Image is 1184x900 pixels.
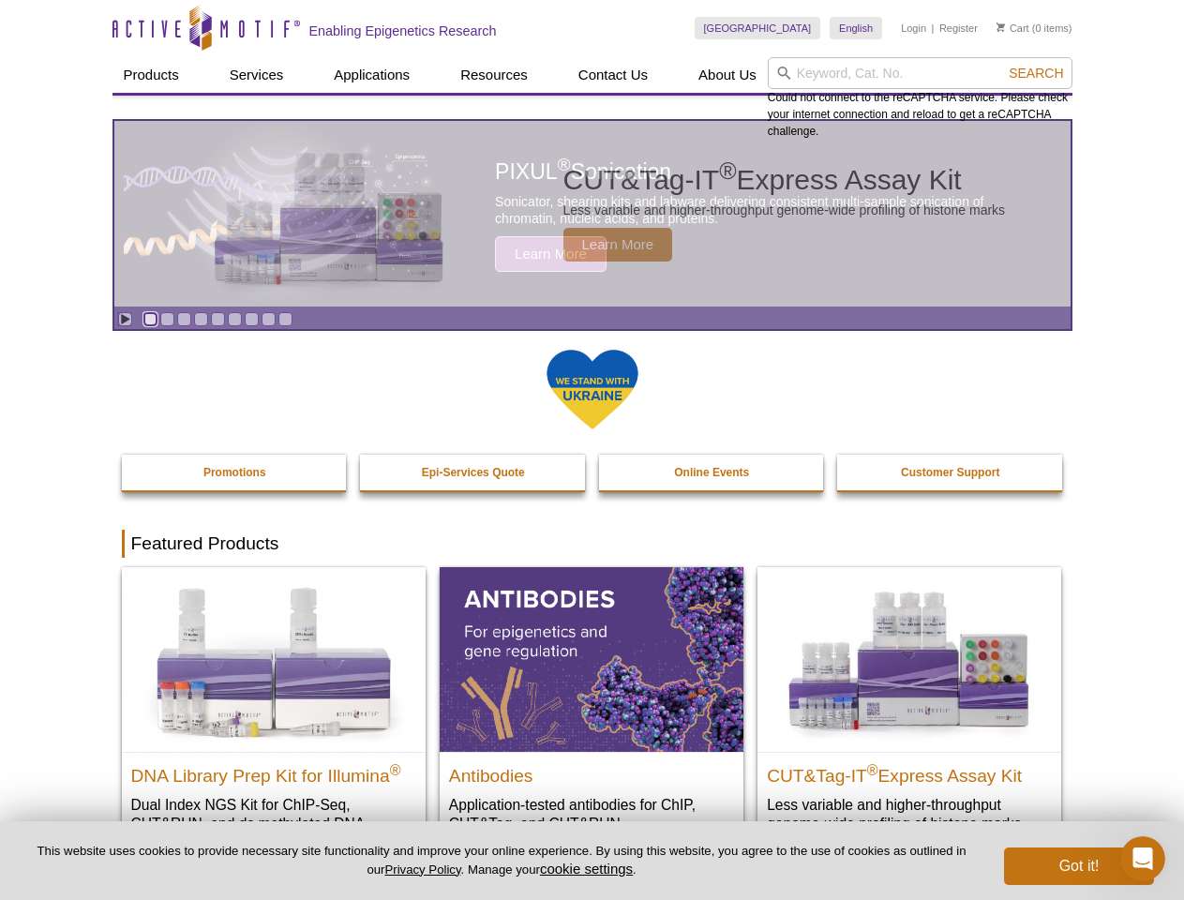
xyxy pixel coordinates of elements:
[449,795,734,833] p: Application-tested antibodies for ChIP, CUT&Tag, and CUT&RUN.
[449,757,734,786] h2: Antibodies
[160,312,174,326] a: Go to slide 2
[867,761,878,777] sup: ®
[245,312,259,326] a: Go to slide 7
[837,455,1064,490] a: Customer Support
[322,57,421,93] a: Applications
[1003,65,1069,82] button: Search
[901,466,999,479] strong: Customer Support
[143,312,157,326] a: Go to slide 1
[309,22,497,39] h2: Enabling Epigenetics Research
[997,17,1072,39] li: (0 items)
[719,157,736,184] sup: ®
[440,567,743,851] a: All Antibodies Antibodies Application-tested antibodies for ChIP, CUT&Tag, and CUT&RUN.
[997,22,1029,35] a: Cart
[228,312,242,326] a: Go to slide 6
[384,862,460,877] a: Privacy Policy
[122,567,426,751] img: DNA Library Prep Kit for Illumina
[131,795,416,852] p: Dual Index NGS Kit for ChIP-Seq, CUT&RUN, and ds methylated DNA assays.
[932,17,935,39] li: |
[30,843,973,878] p: This website uses cookies to provide necessary site functionality and improve your online experie...
[440,567,743,751] img: All Antibodies
[563,202,1006,218] p: Less variable and higher-throughput genome-wide profiling of histone marks
[194,312,208,326] a: Go to slide 4
[114,121,1071,307] a: CUT&Tag-IT Express Assay Kit CUT&Tag-IT®Express Assay Kit Less variable and higher-throughput gen...
[546,348,639,431] img: We Stand With Ukraine
[422,466,525,479] strong: Epi-Services Quote
[939,22,978,35] a: Register
[901,22,926,35] a: Login
[768,57,1072,140] div: Could not connect to the reCAPTCHA service. Please check your internet connection and reload to g...
[767,757,1052,786] h2: CUT&Tag-IT Express Assay Kit
[114,121,1071,307] article: CUT&Tag-IT Express Assay Kit
[695,17,821,39] a: [GEOGRAPHIC_DATA]
[211,312,225,326] a: Go to slide 5
[360,455,587,490] a: Epi-Services Quote
[262,312,276,326] a: Go to slide 8
[767,795,1052,833] p: Less variable and higher-throughput genome-wide profiling of histone marks​.
[567,57,659,93] a: Contact Us
[540,861,633,877] button: cookie settings
[390,761,401,777] sup: ®
[122,455,349,490] a: Promotions
[122,567,426,870] a: DNA Library Prep Kit for Illumina DNA Library Prep Kit for Illumina® Dual Index NGS Kit for ChIP-...
[1009,66,1063,81] span: Search
[278,312,292,326] a: Go to slide 9
[997,22,1005,32] img: Your Cart
[112,57,190,93] a: Products
[177,312,191,326] a: Go to slide 3
[203,466,266,479] strong: Promotions
[1120,836,1165,881] iframe: Intercom live chat
[122,530,1063,558] h2: Featured Products
[599,455,826,490] a: Online Events
[1004,847,1154,885] button: Got it!
[449,57,539,93] a: Resources
[131,757,416,786] h2: DNA Library Prep Kit for Illumina
[563,166,1006,194] h2: CUT&Tag-IT Express Assay Kit
[218,57,295,93] a: Services
[757,567,1061,751] img: CUT&Tag-IT® Express Assay Kit
[757,567,1061,851] a: CUT&Tag-IT® Express Assay Kit CUT&Tag-IT®Express Assay Kit Less variable and higher-throughput ge...
[563,228,673,262] span: Learn More
[118,312,132,326] a: Toggle autoplay
[674,466,749,479] strong: Online Events
[687,57,768,93] a: About Us
[830,17,882,39] a: English
[768,57,1072,89] input: Keyword, Cat. No.
[174,111,484,317] img: CUT&Tag-IT Express Assay Kit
